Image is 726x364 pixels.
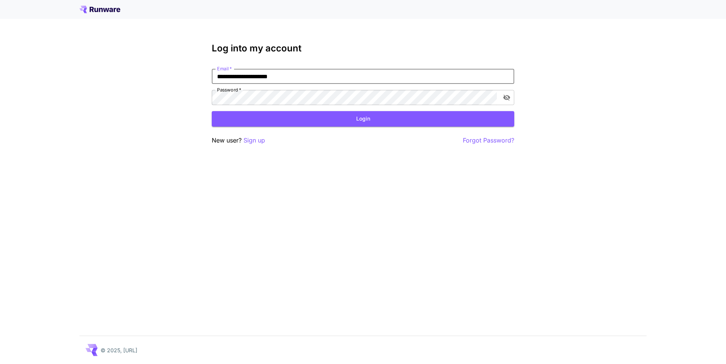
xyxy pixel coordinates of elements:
button: Login [212,111,514,127]
button: toggle password visibility [500,91,513,104]
label: Password [217,87,241,93]
h3: Log into my account [212,43,514,54]
p: New user? [212,136,265,145]
button: Forgot Password? [463,136,514,145]
label: Email [217,65,232,72]
button: Sign up [244,136,265,145]
p: © 2025, [URL] [101,346,137,354]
